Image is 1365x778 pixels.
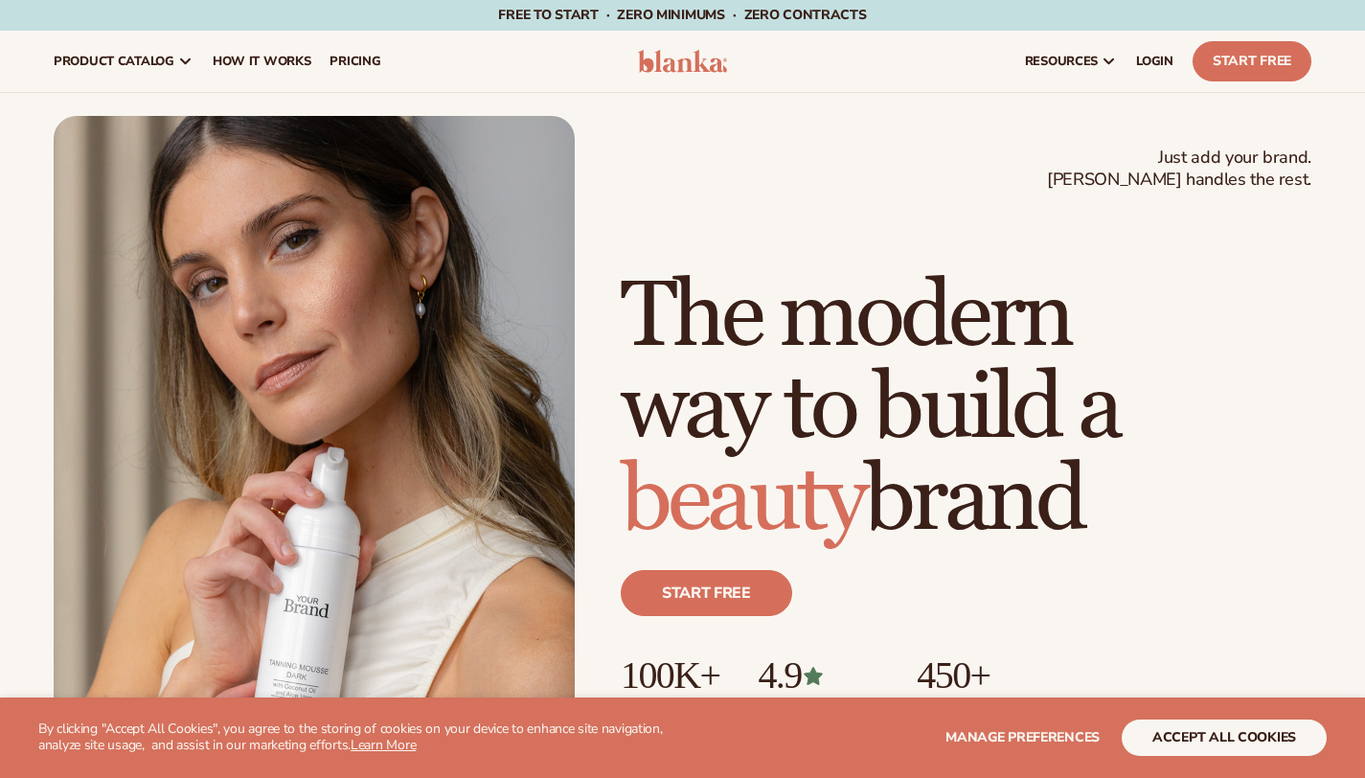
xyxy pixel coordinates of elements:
[1047,147,1311,192] span: Just add your brand. [PERSON_NAME] handles the rest.
[44,31,203,92] a: product catalog
[1126,31,1183,92] a: LOGIN
[621,445,864,557] span: beauty
[320,31,390,92] a: pricing
[1193,41,1311,81] a: Start Free
[1136,54,1173,69] span: LOGIN
[638,50,728,73] img: logo
[621,271,1311,547] h1: The modern way to build a brand
[213,54,311,69] span: How It Works
[330,54,380,69] span: pricing
[498,6,866,24] span: Free to start · ZERO minimums · ZERO contracts
[945,728,1100,746] span: Manage preferences
[917,654,1061,697] p: 450+
[1015,31,1126,92] a: resources
[38,721,707,754] p: By clicking "Accept All Cookies", you agree to the storing of cookies on your device to enhance s...
[203,31,321,92] a: How It Works
[621,654,719,697] p: 100K+
[1025,54,1098,69] span: resources
[758,654,878,697] p: 4.9
[621,570,792,616] a: Start free
[351,736,416,754] a: Learn More
[1122,720,1327,756] button: accept all cookies
[54,54,174,69] span: product catalog
[945,720,1100,756] button: Manage preferences
[54,116,575,773] img: Female holding tanning mousse.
